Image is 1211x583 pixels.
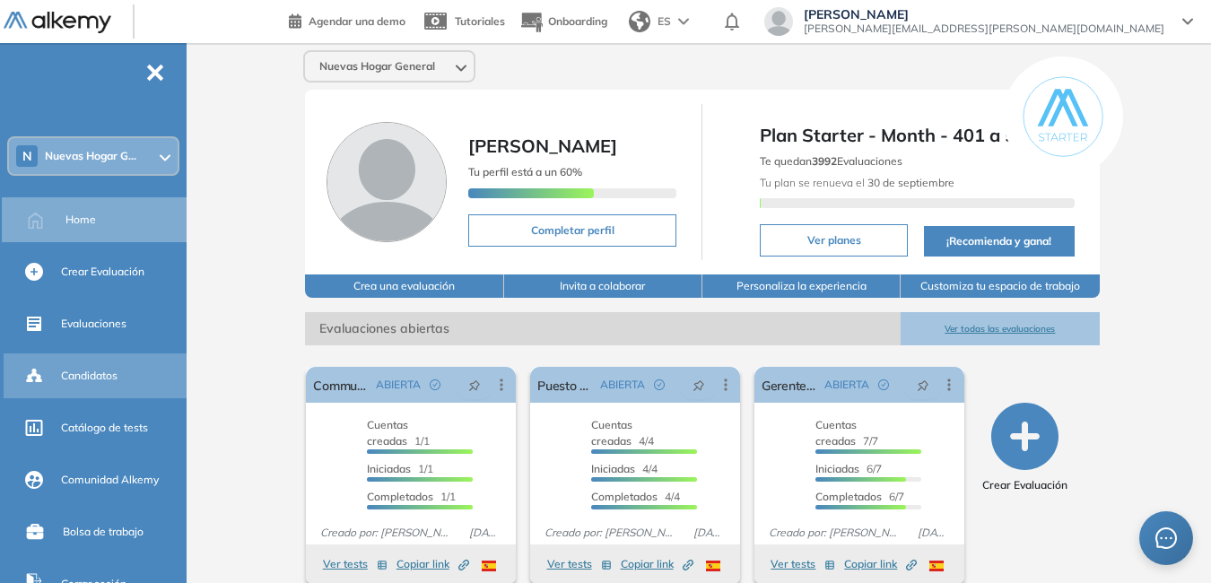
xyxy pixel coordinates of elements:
span: Tu perfil está a un 60% [468,165,582,178]
span: pushpin [917,378,929,392]
span: Onboarding [548,14,607,28]
a: Agendar una demo [289,9,405,30]
span: 1/1 [367,490,456,503]
span: Te quedan Evaluaciones [760,154,902,168]
span: Nuevas Hogar G... [45,149,136,163]
span: Candidatos [61,368,118,384]
button: Onboarding [519,3,607,41]
span: Crear Evaluación [982,477,1067,493]
span: ABIERTA [376,377,421,393]
button: Ver tests [547,553,612,575]
span: Home [65,212,96,228]
span: Catálogo de tests [61,420,148,436]
span: Evaluaciones abiertas [305,312,901,345]
span: 1/1 [367,462,433,475]
button: Ver planes [760,224,907,257]
button: Copiar link [396,553,469,575]
span: Comunidad Alkemy [61,472,159,488]
span: Iniciadas [367,462,411,475]
img: arrow [678,18,689,25]
span: check-circle [878,379,889,390]
button: Crear Evaluación [982,403,1067,493]
span: Iniciadas [815,462,859,475]
button: Copiar link [621,553,693,575]
span: message [1155,527,1177,549]
span: Nuevas Hogar General [319,59,435,74]
span: check-circle [654,379,665,390]
span: Completados [815,490,882,503]
button: Completar perfil [468,214,676,247]
button: Customiza tu espacio de trabajo [901,274,1099,298]
span: 6/7 [815,462,882,475]
button: ¡Recomienda y gana! [924,226,1075,257]
img: world [629,11,650,32]
span: 1/1 [367,418,430,448]
button: pushpin [679,370,719,399]
span: Cuentas creadas [591,418,632,448]
span: Agendar una demo [309,14,405,28]
button: Personaliza la experiencia [702,274,901,298]
span: Copiar link [621,556,693,572]
span: Cuentas creadas [367,418,408,448]
span: [DATE] [686,525,733,541]
span: Completados [591,490,658,503]
button: Ver tests [771,553,835,575]
b: 3992 [812,154,837,168]
span: Cuentas creadas [815,418,857,448]
span: [PERSON_NAME][EMAIL_ADDRESS][PERSON_NAME][DOMAIN_NAME] [804,22,1164,36]
span: 4/4 [591,462,658,475]
b: 30 de septiembre [865,176,954,189]
span: Iniciadas [591,462,635,475]
a: Gerente de sucursal [762,367,817,403]
span: pushpin [468,378,481,392]
a: Community manager [313,367,369,403]
span: Copiar link [396,556,469,572]
span: ABIERTA [600,377,645,393]
img: ESP [706,561,720,571]
button: Ver todas las evaluaciones [901,312,1099,345]
span: Plan Starter - Month - 401 a 500 [760,122,1074,149]
span: Tutoriales [455,14,505,28]
span: ES [658,13,671,30]
span: Bolsa de trabajo [63,524,144,540]
span: N [22,149,32,163]
img: Foto de perfil [327,122,447,242]
span: [PERSON_NAME] [468,135,617,157]
button: pushpin [903,370,943,399]
span: 4/4 [591,418,654,448]
img: ESP [482,561,496,571]
span: pushpin [693,378,705,392]
span: Creado por: [PERSON_NAME] [313,525,462,541]
button: Invita a colaborar [504,274,702,298]
span: [PERSON_NAME] [804,7,1164,22]
span: Completados [367,490,433,503]
button: Ver tests [323,553,388,575]
button: Copiar link [844,553,917,575]
span: check-circle [430,379,440,390]
span: 7/7 [815,418,878,448]
span: [DATE] [462,525,509,541]
span: 6/7 [815,490,904,503]
span: Tu plan se renueva el [760,176,954,189]
a: Puesto polifuncional caja/ Ventas [537,367,593,403]
button: pushpin [455,370,494,399]
span: Creado por: [PERSON_NAME] [537,525,686,541]
span: Crear Evaluación [61,264,144,280]
img: ESP [929,561,944,571]
span: Copiar link [844,556,917,572]
span: Evaluaciones [61,316,126,332]
img: Logo [4,12,111,34]
span: Creado por: [PERSON_NAME] [762,525,910,541]
span: [DATE] [910,525,957,541]
button: Crea una evaluación [305,274,503,298]
span: ABIERTA [824,377,869,393]
span: 4/4 [591,490,680,503]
